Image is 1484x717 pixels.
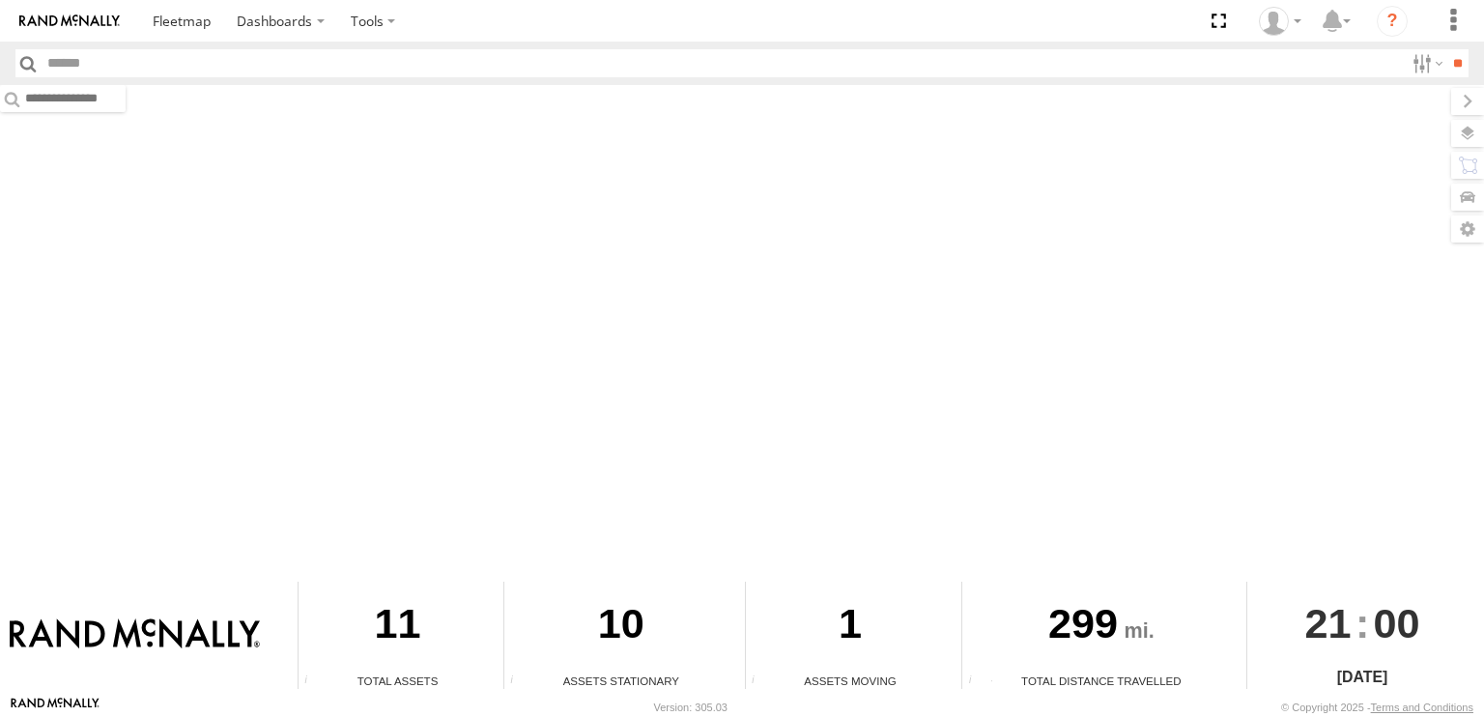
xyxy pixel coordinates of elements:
[10,618,260,651] img: Rand McNally
[504,582,737,673] div: 10
[654,702,728,713] div: Version: 305.03
[19,14,120,28] img: rand-logo.svg
[299,582,497,673] div: 11
[11,698,100,717] a: Visit our Website
[746,674,775,689] div: Total number of assets current in transit.
[746,582,956,673] div: 1
[746,673,956,689] div: Assets Moving
[1281,702,1473,713] div: © Copyright 2025 -
[504,673,737,689] div: Assets Stationary
[1305,582,1352,665] span: 21
[1451,215,1484,243] label: Map Settings
[1405,49,1446,77] label: Search Filter Options
[299,674,328,689] div: Total number of Enabled Assets
[1252,7,1308,36] div: Valeo Dash
[1247,666,1476,689] div: [DATE]
[299,673,497,689] div: Total Assets
[962,582,1240,673] div: 299
[1377,6,1408,37] i: ?
[962,674,991,689] div: Total distance travelled by all assets within specified date range and applied filters
[1371,702,1473,713] a: Terms and Conditions
[1247,582,1476,665] div: :
[504,674,533,689] div: Total number of assets current stationary.
[962,673,1240,689] div: Total Distance Travelled
[1374,582,1420,665] span: 00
